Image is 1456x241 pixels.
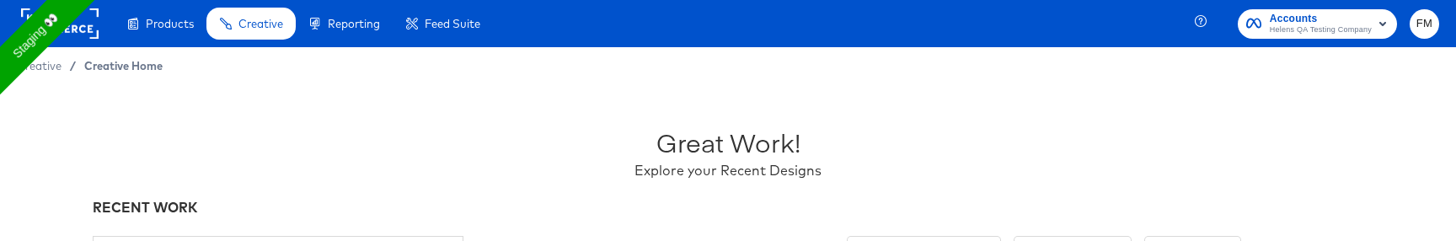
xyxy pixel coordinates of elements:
span: / [62,59,84,72]
span: Reporting [328,17,380,30]
span: Creative [17,59,62,72]
a: Creative Home [84,59,163,72]
span: Accounts [1270,10,1372,28]
span: Creative [238,17,283,30]
div: RECENT WORK [93,198,1363,217]
span: FM [1416,14,1432,34]
span: Feed Suite [425,17,480,30]
span: Products [146,17,194,30]
div: Great Work! [656,125,800,161]
span: Helens QA Testing Company [1270,24,1372,37]
div: Explore your Recent Designs [634,161,822,180]
button: FM [1410,9,1439,39]
button: AccountsHelens QA Testing Company [1238,9,1397,39]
